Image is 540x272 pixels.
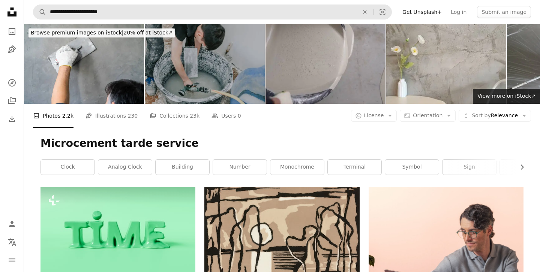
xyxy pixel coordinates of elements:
a: Browse premium images on iStock|20% off at iStock↗ [24,24,180,42]
a: Collections [4,93,19,108]
a: sign [442,160,496,175]
button: Clear [357,5,373,19]
button: Sort byRelevance [459,110,531,122]
button: Visual search [373,5,391,19]
button: scroll list to the right [515,160,523,175]
a: analog clock [98,160,152,175]
a: Illustrations [4,42,19,57]
a: Get Unsplash+ [398,6,446,18]
a: monochrome [270,160,324,175]
img: Leveling with a mixture of cement floors. Finishing work - the worker does the bulk floor. Self-l... [265,24,385,104]
a: Collections 23k [150,104,199,128]
button: Language [4,235,19,250]
a: a drawing of a group of people standing in front of a window [204,237,359,244]
span: View more on iStock ↗ [477,93,535,99]
a: The word "time" is sculpted in green. [40,227,195,234]
a: Log in / Sign up [4,217,19,232]
a: Illustrations 230 [85,104,138,128]
span: License [364,112,384,118]
a: building [156,160,209,175]
a: View more on iStock↗ [473,89,540,104]
span: Browse premium images on iStock | [31,30,123,36]
button: Menu [4,253,19,268]
a: Log in [446,6,471,18]
span: Relevance [472,112,518,120]
a: symbol [385,160,439,175]
a: Home — Unsplash [4,4,19,21]
a: Photos [4,24,19,39]
a: Users 0 [211,104,241,128]
h1: Microcement tarde service [40,137,523,150]
button: Search Unsplash [33,5,46,19]
a: clock [41,160,94,175]
span: Sort by [472,112,490,118]
img: A young builder washes spatulas in a basin. [145,24,265,104]
a: number [213,160,267,175]
span: Orientation [413,112,442,118]
form: Find visuals sitewide [33,4,392,19]
span: 0 [238,112,241,120]
span: 230 [128,112,138,120]
button: License [351,110,397,122]
button: Submit an image [477,6,531,18]
a: terminal [328,160,381,175]
a: Explore [4,75,19,90]
img: Close up of human hands working on concrete wall texture [24,24,144,104]
span: 23k [190,112,199,120]
button: Orientation [400,110,456,122]
span: 20% off at iStock ↗ [31,30,173,36]
img: Space background decor loft style .Flowers in vase decoration in living room [386,24,506,104]
a: Download History [4,111,19,126]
